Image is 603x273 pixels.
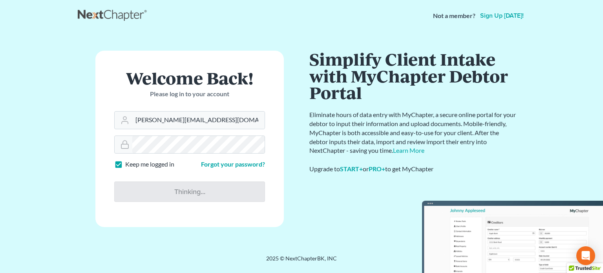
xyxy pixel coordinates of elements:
p: Eliminate hours of data entry with MyChapter, a secure online portal for your debtor to input the... [309,110,517,155]
p: Please log in to your account [114,90,265,99]
label: Keep me logged in [125,160,174,169]
strong: Not a member? [433,11,475,20]
a: Forgot your password? [201,160,265,168]
a: START+ [340,165,363,172]
div: 2025 © NextChapterBK, INC [78,255,525,269]
a: Learn More [393,147,424,154]
input: Email Address [132,112,265,129]
a: PRO+ [369,165,385,172]
h1: Simplify Client Intake with MyChapter Debtor Portal [309,51,517,101]
h1: Welcome Back! [114,70,265,86]
div: Open Intercom Messenger [576,246,595,265]
a: Sign up [DATE]! [479,13,525,19]
input: Thinking... [114,181,265,202]
div: Upgrade to or to get MyChapter [309,165,517,174]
